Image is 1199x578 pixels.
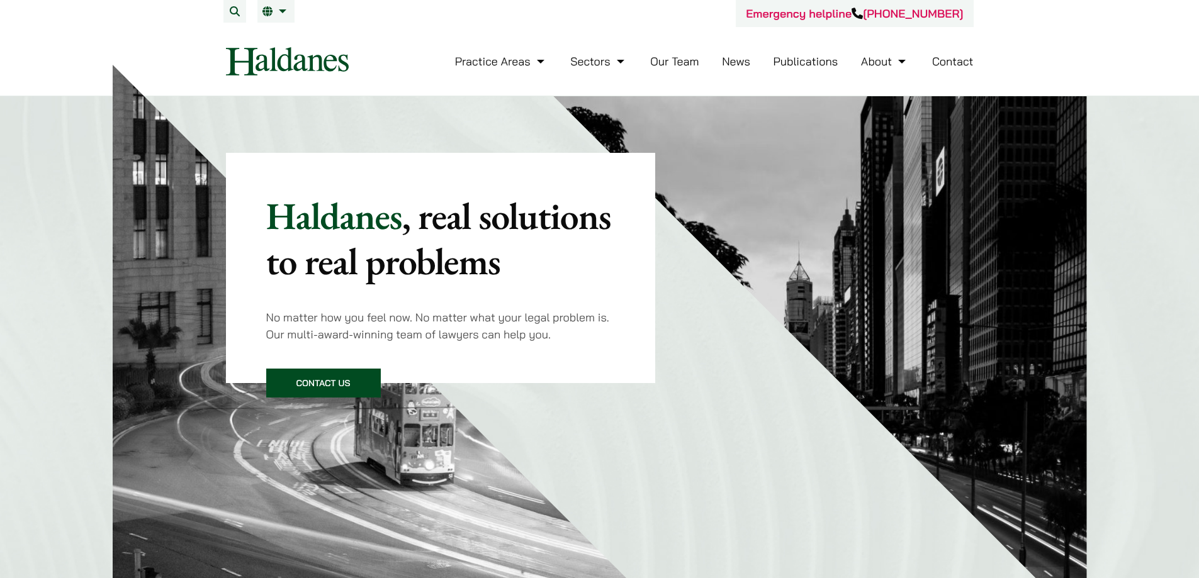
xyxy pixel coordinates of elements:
a: Publications [774,54,838,69]
a: News [722,54,750,69]
a: EN [262,6,290,16]
a: Sectors [570,54,627,69]
a: Contact [932,54,974,69]
a: Emergency helpline[PHONE_NUMBER] [746,6,963,21]
a: Our Team [650,54,699,69]
a: About [861,54,909,69]
img: Logo of Haldanes [226,47,349,75]
a: Contact Us [266,369,381,397]
p: Haldanes [266,193,616,284]
p: No matter how you feel now. No matter what your legal problem is. Our multi-award-winning team of... [266,309,616,343]
mark: , real solutions to real problems [266,191,611,286]
a: Practice Areas [455,54,548,69]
